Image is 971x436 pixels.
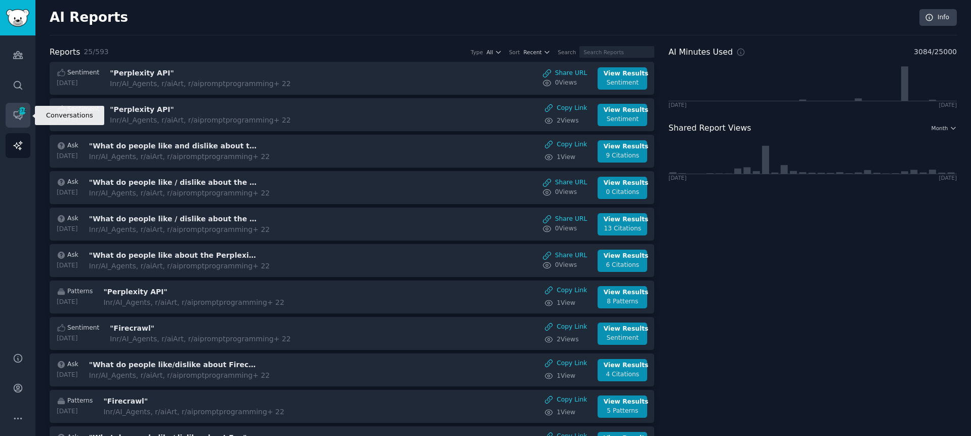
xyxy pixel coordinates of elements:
[509,49,520,56] div: Sort
[604,179,642,188] div: View Results
[67,287,93,296] span: Patterns
[89,360,259,370] h3: "What do people like/dislike about Firecrawl"
[598,104,647,126] a: View ResultsSentiment
[67,105,99,114] span: Sentiment
[89,250,259,261] h3: "What do people like about the Perplexity API"
[523,49,541,56] span: Recent
[57,371,78,380] div: [DATE]
[542,69,587,78] a: Share URL
[579,46,654,58] input: Search Reports
[110,323,280,334] h3: "Firecrawl"
[598,359,647,381] a: View Results4 Citations
[544,140,587,149] button: Copy Link
[67,397,93,406] span: Patterns
[110,78,290,89] div: In r/AI_Agents, r/aiArt, r/aipromptprogramming + 22
[89,224,270,235] div: In r/AI_Agents, r/aiArt, r/aipromptprogramming + 22
[604,325,642,334] div: View Results
[103,407,284,417] div: In r/AI_Agents, r/aiArt, r/aipromptprogramming + 22
[542,78,587,88] a: 0Views
[544,104,587,113] button: Copy Link
[57,79,99,88] div: [DATE]
[89,214,259,224] h3: "What do people like / dislike about the Perplexity API"
[89,151,270,162] div: In r/AI_Agents, r/aiArt, r/aipromptprogramming + 22
[110,104,280,115] h3: "Perplexity API"
[57,261,78,270] div: [DATE]
[57,407,93,416] div: [DATE]
[914,47,957,57] span: 3084 / 25000
[544,359,587,368] div: Copy Link
[471,49,483,56] div: Type
[939,174,957,181] div: [DATE]
[110,334,290,344] div: In r/AI_Agents, r/aiArt, r/aipromptprogramming + 22
[50,353,654,386] a: Ask[DATE]"What do people like/dislike about Firecrawl"Inr/AI_Agents, r/aiArt, r/aipromptprogrammi...
[604,288,642,297] div: View Results
[57,225,78,234] div: [DATE]
[89,188,270,199] div: In r/AI_Agents, r/aiArt, r/aipromptprogramming + 22
[67,324,99,333] span: Sentiment
[544,395,587,405] button: Copy Link
[668,101,687,108] div: [DATE]
[67,68,99,77] span: Sentiment
[544,408,587,417] a: 1View
[57,188,78,197] div: [DATE]
[598,395,647,418] a: View Results5 Patterns
[67,360,78,369] span: Ask
[544,299,587,308] a: 1View
[604,78,642,88] div: Sentiment
[50,98,654,131] a: Sentiment[DATE]"Perplexity API"Inr/AI_Agents, r/aiArt, r/aipromptprogramming+ 22Copy Link2ViewsVi...
[542,188,587,197] a: 0Views
[50,281,654,313] a: Patterns[DATE]"Perplexity API"Inr/AI_Agents, r/aiArt, r/aipromptprogramming+ 22Copy Link1ViewView...
[604,398,642,407] div: View Results
[57,115,99,125] div: [DATE]
[919,9,957,26] a: Info
[103,287,273,297] h3: "Perplexity API"
[103,297,284,308] div: In r/AI_Agents, r/aiArt, r/aipromptprogramming + 22
[598,140,647,163] a: View Results9 Citations
[668,122,751,135] h2: Shared Report Views
[544,286,587,295] div: Copy Link
[50,317,654,350] a: Sentiment[DATE]"Firecrawl"Inr/AI_Agents, r/aiArt, r/aipromptprogramming+ 22Copy Link2ViewsView Re...
[542,261,587,270] a: 0Views
[89,370,270,381] div: In r/AI_Agents, r/aiArt, r/aipromptprogramming + 22
[110,68,280,78] h3: "Perplexity API"
[604,188,642,197] div: 0 Citations
[598,286,647,308] a: View Results8 Patterns
[50,135,654,168] a: Ask[DATE]"What do people like and dislike about the Perplexity API"Inr/AI_Agents, r/aiArt, r/aipr...
[558,49,576,56] div: Search
[542,215,587,224] a: Share URL
[604,106,642,115] div: View Results
[598,213,647,235] a: View Results13 Citations
[932,125,948,132] span: Month
[542,178,587,187] a: Share URL
[89,141,259,151] h3: "What do people like and dislike about the Perplexity API"
[544,372,587,381] a: 1View
[604,69,642,78] div: View Results
[604,334,642,343] div: Sentiment
[50,10,128,26] h2: AI Reports
[604,142,642,151] div: View Results
[544,323,587,332] div: Copy Link
[598,323,647,345] a: View ResultsSentiment
[544,153,587,162] a: 1View
[50,62,654,95] a: Sentiment[DATE]"Perplexity API"Inr/AI_Agents, r/aiArt, r/aipromptprogramming+ 22Share URL0ViewsVi...
[523,49,551,56] button: Recent
[598,250,647,272] a: View Results6 Citations
[542,224,587,233] a: 0Views
[6,9,29,27] img: GummySearch logo
[89,177,259,188] h3: "What do people like / dislike about the Perplexity API"
[67,178,78,187] span: Ask
[103,396,273,407] h3: "Firecrawl"
[50,244,654,277] a: Ask[DATE]"What do people like about the Perplexity API"Inr/AI_Agents, r/aiArt, r/aipromptprogramm...
[57,298,93,307] div: [DATE]
[50,46,80,59] h2: Reports
[544,335,587,344] a: 2Views
[57,334,99,343] div: [DATE]
[598,67,647,90] a: View ResultsSentiment
[604,215,642,224] div: View Results
[50,208,654,241] a: Ask[DATE]"What do people like / dislike about the Perplexity API"Inr/AI_Agents, r/aiArt, r/aiprom...
[604,297,642,306] div: 8 Patterns
[67,251,78,260] span: Ask
[89,261,270,271] div: In r/AI_Agents, r/aiArt, r/aipromptprogramming + 22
